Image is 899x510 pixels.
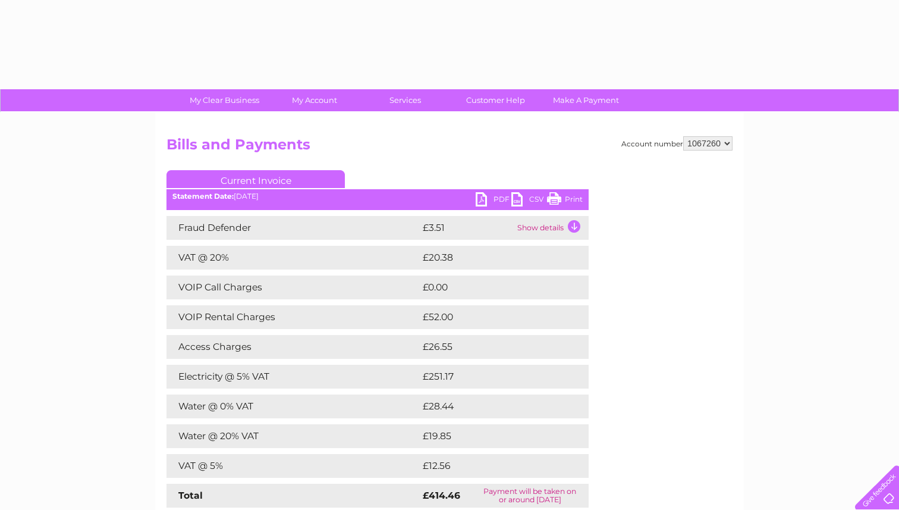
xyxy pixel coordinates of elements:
div: Account number [621,136,733,151]
h2: Bills and Payments [166,136,733,159]
a: My Clear Business [175,89,274,111]
td: £52.00 [420,305,565,329]
a: Print [547,192,583,209]
a: CSV [511,192,547,209]
a: My Account [266,89,364,111]
td: £19.85 [420,424,564,448]
td: Fraud Defender [166,216,420,240]
td: Water @ 0% VAT [166,395,420,418]
td: £3.51 [420,216,514,240]
td: Water @ 20% VAT [166,424,420,448]
td: £26.55 [420,335,564,359]
a: Customer Help [447,89,545,111]
td: Electricity @ 5% VAT [166,365,420,389]
strong: Total [178,490,203,501]
td: £12.56 [420,454,564,478]
a: Make A Payment [537,89,635,111]
td: £0.00 [420,276,561,299]
div: [DATE] [166,192,589,201]
td: Access Charges [166,335,420,359]
a: Current Invoice [166,170,345,188]
td: Payment will be taken on or around [DATE] [471,484,589,508]
td: VAT @ 20% [166,246,420,270]
td: £251.17 [420,365,565,389]
b: Statement Date: [172,192,234,201]
td: Show details [514,216,589,240]
a: PDF [476,192,511,209]
td: VOIP Call Charges [166,276,420,299]
td: £28.44 [420,395,565,418]
td: £20.38 [420,246,565,270]
td: VAT @ 5% [166,454,420,478]
a: Services [356,89,454,111]
strong: £414.46 [423,490,460,501]
td: VOIP Rental Charges [166,305,420,329]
